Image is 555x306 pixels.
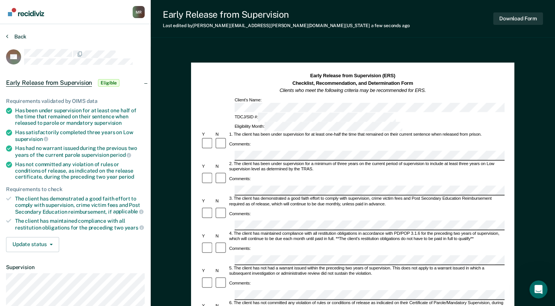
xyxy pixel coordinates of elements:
[102,12,118,27] div: Profile image for Krysty
[98,79,119,87] span: Eligible
[6,264,145,271] dt: Supervision
[280,88,426,93] em: Clients who meet the following criteria may be recommended for ERS.
[371,23,410,28] span: a few seconds ago
[15,196,145,215] div: The client has demonstrated a good faith effort to comply with supervision, crime victim fees and...
[163,9,410,20] div: Early Release from Supervision
[214,199,228,204] div: N
[292,80,413,86] strong: Checklist, Recommendation, and Determination Form
[15,95,126,103] div: Send us a message
[228,132,505,137] div: 1. The client has been under supervision for at least one-half the time that remained on their cu...
[8,8,44,16] img: Recidiviz
[94,120,122,126] span: supervision
[234,113,397,122] div: TDCJ/SID #:
[133,6,145,18] button: Profile dropdown button
[88,12,103,27] img: Profile image for Rajan
[100,254,126,259] span: Messages
[201,132,214,137] div: Y
[15,54,136,66] p: Hi [PERSON_NAME]
[228,141,252,147] div: Comments:
[8,89,143,109] div: Send us a message
[201,164,214,169] div: Y
[214,269,228,274] div: N
[228,161,505,172] div: 2. The client has been under supervision for a minimum of three years on the current period of su...
[119,174,134,180] span: period
[228,176,252,182] div: Comments:
[15,107,145,126] div: Has been under supervision for at least one half of the time that remained on their sentence when...
[15,136,48,142] span: supervision
[15,14,57,26] img: logo
[74,12,89,27] img: Profile image for Naomi
[75,235,151,265] button: Messages
[15,161,145,180] div: Has not committed any violation of rules or conditions of release, as indicated on the release ce...
[6,237,59,252] button: Update status
[125,225,144,231] span: years
[214,234,228,239] div: N
[493,12,543,25] button: Download Form
[110,152,131,158] span: period
[201,234,214,239] div: Y
[6,33,26,40] button: Back
[6,186,145,193] div: Requirements to check
[133,6,145,18] div: M R
[6,98,145,104] div: Requirements validated by OIMS data
[201,199,214,204] div: Y
[113,208,144,214] span: applicable
[228,246,252,251] div: Comments:
[130,12,143,26] div: Close
[228,281,252,286] div: Comments:
[228,196,505,207] div: 3. The client has demonstrated a good faith effort to comply with supervision, crime victim fees ...
[201,269,214,274] div: Y
[15,129,145,142] div: Has satisfactorily completed three years on Low
[15,145,145,158] div: Has had no warrant issued during the previous two years of the current parole supervision
[214,132,228,137] div: N
[6,79,92,87] span: Early Release from Supervision
[163,23,410,28] div: Last edited by [PERSON_NAME][EMAIL_ADDRESS][PERSON_NAME][DOMAIN_NAME][US_STATE]
[529,280,547,298] iframe: Intercom live chat
[15,66,136,79] p: How can we help?
[15,218,145,231] div: The client has maintained compliance with all restitution obligations for the preceding two
[29,254,46,259] span: Home
[234,122,403,132] div: Eligibility Month:
[228,231,505,242] div: 4. The client has maintained compliance with all restitution obligations in accordance with PD/PO...
[310,73,395,78] strong: Early Release from Supervision (ERS)
[214,164,228,169] div: N
[228,211,252,216] div: Comments:
[228,266,505,277] div: 5. The client has not had a warrant issued within the preceding two years of supervision. This do...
